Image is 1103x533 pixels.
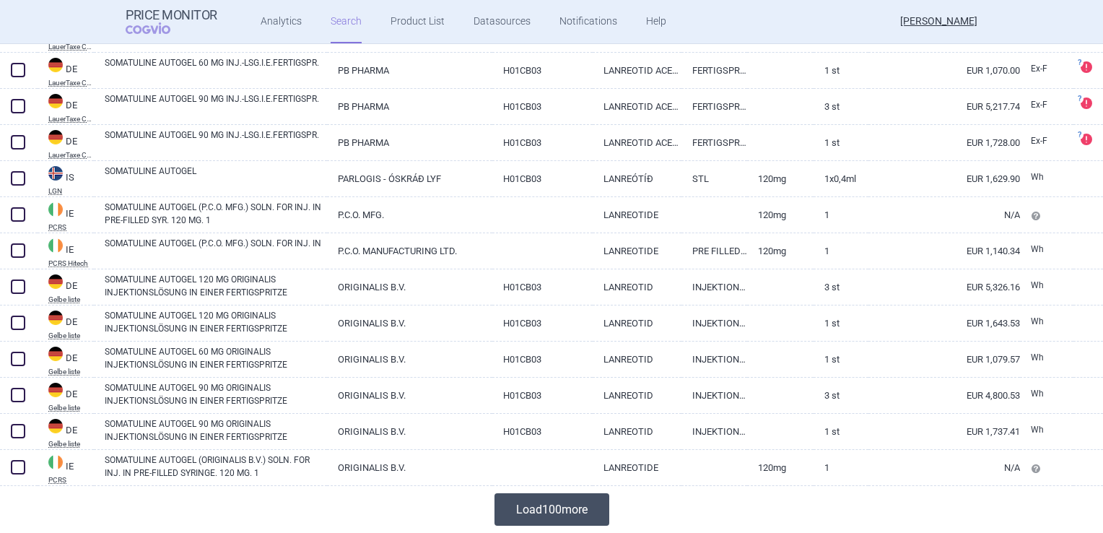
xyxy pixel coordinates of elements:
[868,197,1020,233] a: N/A
[681,161,748,196] a: STL
[747,233,814,269] a: 120MG
[105,273,327,299] a: SOMATULINE AUTOGEL 120 MG ORIGINALIS INJEKTIONSLÖSUNG IN EINER FERTIGSPRITZE
[814,233,868,269] a: 1
[126,8,217,22] strong: Price Monitor
[327,269,492,305] a: ORIGINALIS B.V.
[1020,347,1073,369] a: Wh
[48,332,94,339] abbr: Gelbe liste — Gelbe Liste online database by Medizinische Medien Informations GmbH (MMI), Germany
[48,455,63,469] img: Ireland
[593,269,681,305] a: LANREOTID
[38,56,94,87] a: DEDELauerTaxe CGM
[868,161,1020,196] a: EUR 1,629.90
[593,233,681,269] a: LANREOTIDE
[1031,389,1044,399] span: Wholesale price without VAT
[593,89,681,124] a: LANREOTID ACETAT (1:X)
[593,305,681,341] a: LANREOTID
[48,441,94,448] abbr: Gelbe liste — Gelbe Liste online database by Medizinische Medien Informations GmbH (MMI), Germany
[38,129,94,159] a: DEDELauerTaxe CGM
[492,305,593,341] a: H01CB03
[105,417,327,443] a: SOMATULINE AUTOGEL 90 MG ORIGINALIS INJEKTIONSLÖSUNG IN EINER FERTIGSPRITZE
[593,378,681,413] a: LANREOTID
[38,345,94,376] a: DEDEGelbe liste
[1031,172,1044,182] span: Wholesale price without VAT
[105,381,327,407] a: SOMATULINE AUTOGEL 90 MG ORIGINALIS INJEKTIONSLÖSUNG IN EINER FERTIGSPRITZE
[48,152,94,159] abbr: LauerTaxe CGM — Complex database for German drug information provided by commercial provider CGM ...
[48,202,63,217] img: Ireland
[868,233,1020,269] a: EUR 1,140.34
[105,129,327,155] a: SOMATULINE AUTOGEL 90 MG INJ.-LSG.I.E.FERTIGSPR.
[327,125,492,160] a: PB PHARMA
[48,130,63,144] img: Germany
[48,404,94,412] abbr: Gelbe liste — Gelbe Liste online database by Medizinische Medien Informations GmbH (MMI), Germany
[681,89,748,124] a: FERTIGSPRITZEN
[814,414,868,449] a: 1 ST
[1020,167,1073,188] a: Wh
[868,125,1020,160] a: EUR 1,728.00
[38,92,94,123] a: DEDELauerTaxe CGM
[747,450,814,485] a: 120MG
[1020,311,1073,333] a: Wh
[814,305,868,341] a: 1 ST
[1081,133,1098,144] a: ?
[105,309,327,335] a: SOMATULINE AUTOGEL 120 MG ORIGINALIS INJEKTIONSLÖSUNG IN EINER FERTIGSPRITZE
[105,237,327,263] a: SOMATULINE AUTOGEL (P.C.O. MFG.) SOLN. FOR INJ. IN
[38,454,94,484] a: IEIEPCRS
[868,342,1020,377] a: EUR 1,079.57
[868,53,1020,88] a: EUR 1,070.00
[1075,58,1084,67] span: ?
[48,419,63,433] img: Germany
[681,269,748,305] a: INJEKTIONSLSG.
[1031,425,1044,435] span: Wholesale price without VAT
[327,89,492,124] a: PB PHARMA
[48,79,94,87] abbr: LauerTaxe CGM — Complex database for German drug information provided by commercial provider CGM ...
[1031,352,1044,363] span: Wholesale price without VAT
[327,53,492,88] a: PB PHARMA
[868,450,1020,485] a: N/A
[868,305,1020,341] a: EUR 1,643.53
[1031,100,1047,110] span: Ex-factory price
[327,342,492,377] a: ORIGINALIS B.V.
[48,477,94,484] abbr: PCRS — Online database by Primary Care Reimbursement Service, part of the Health Services Executi...
[1020,58,1073,80] a: Ex-F
[492,89,593,124] a: H01CB03
[1020,131,1073,152] a: Ex-F
[1031,316,1044,326] span: Wholesale price without VAT
[1031,280,1044,290] span: Wholesale price without VAT
[681,414,748,449] a: INJEKTIONSLSG.
[48,188,94,195] abbr: LGN — List of medicinal products published by Icelandic Medicines Agency.
[593,161,681,196] a: LANREÓTÍÐ
[681,305,748,341] a: INJEKTIONSLSG.
[681,378,748,413] a: INJEKTIONSLSG.
[48,347,63,361] img: Germany
[327,378,492,413] a: ORIGINALIS B.V.
[105,165,327,191] a: SOMATULINE AUTOGEL
[48,296,94,303] abbr: Gelbe liste — Gelbe Liste online database by Medizinische Medien Informations GmbH (MMI), Germany
[1031,244,1044,254] span: Wholesale price without VAT
[494,493,609,526] button: Load100more
[38,165,94,195] a: ISISLGN
[814,125,868,160] a: 1 St
[126,22,191,34] span: COGVIO
[492,53,593,88] a: H01CB03
[38,417,94,448] a: DEDEGelbe liste
[814,378,868,413] a: 3 ST
[593,53,681,88] a: LANREOTID ACETAT (1:X)
[327,161,492,196] a: PARLOGIS - ÓSKRÁÐ LYF
[1020,383,1073,405] a: Wh
[327,450,492,485] a: ORIGINALIS B.V.
[747,161,814,196] a: 120mg
[593,125,681,160] a: LANREOTID ACETAT (1:X)
[868,89,1020,124] a: EUR 5,217.74
[868,269,1020,305] a: EUR 5,326.16
[814,89,868,124] a: 3 St
[38,381,94,412] a: DEDEGelbe liste
[126,8,217,35] a: Price MonitorCOGVIO
[814,161,868,196] a: 1x0,4ml
[48,94,63,108] img: Germany
[492,342,593,377] a: H01CB03
[48,166,63,181] img: Iceland
[38,201,94,231] a: IEIEPCRS
[868,414,1020,449] a: EUR 1,737.41
[492,161,593,196] a: H01CB03
[105,201,327,227] a: SOMATULINE AUTOGEL (P.C.O. MFG.) SOLN. FOR INJ. IN PRE-FILLED SYR. 120 MG. 1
